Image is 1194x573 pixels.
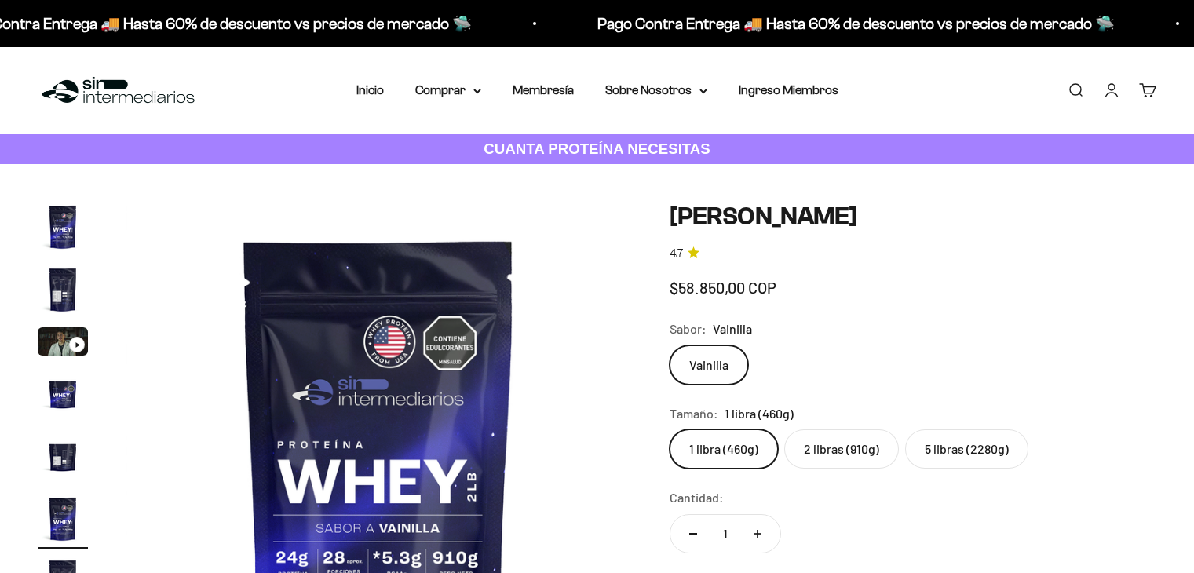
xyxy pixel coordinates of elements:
strong: CUANTA PROTEÍNA NECESITAS [484,141,710,157]
button: Ir al artículo 1 [38,202,88,257]
img: Proteína Whey - Vainilla [38,494,88,544]
a: Inicio [356,83,384,97]
img: Proteína Whey - Vainilla [38,431,88,481]
button: Ir al artículo 3 [38,327,88,360]
span: 4.7 [670,245,683,262]
summary: Comprar [415,80,481,100]
button: Ir al artículo 6 [38,494,88,549]
img: Proteína Whey - Vainilla [38,202,88,252]
button: Ir al artículo 2 [38,265,88,319]
summary: Sobre Nosotros [605,80,707,100]
button: Reducir cantidad [670,515,716,553]
button: Aumentar cantidad [735,515,780,553]
legend: Tamaño: [670,403,718,424]
a: Ingreso Miembros [739,83,838,97]
img: Proteína Whey - Vainilla [38,265,88,315]
p: Pago Contra Entrega 🚚 Hasta 60% de descuento vs precios de mercado 🛸 [589,11,1106,36]
label: Cantidad: [670,487,724,508]
button: Ir al artículo 5 [38,431,88,486]
h1: [PERSON_NAME] [670,202,1156,232]
legend: Sabor: [670,319,707,339]
a: 4.74.7 de 5.0 estrellas [670,245,1156,262]
img: Proteína Whey - Vainilla [38,368,88,418]
span: 1 libra (460g) [725,403,794,424]
sale-price: $58.850,00 COP [670,275,776,300]
button: Ir al artículo 4 [38,368,88,423]
a: Membresía [513,83,574,97]
span: Vainilla [713,319,752,339]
